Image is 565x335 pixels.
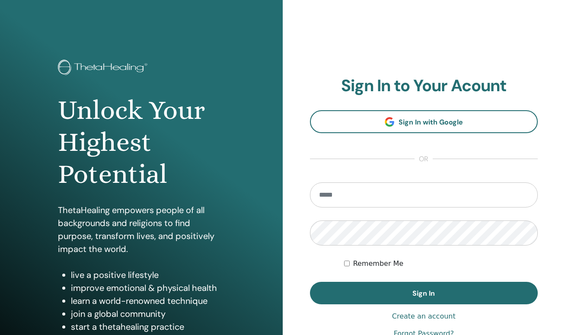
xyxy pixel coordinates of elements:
[71,307,225,320] li: join a global community
[392,311,456,322] a: Create an account
[310,110,538,133] a: Sign In with Google
[353,258,404,269] label: Remember Me
[344,258,538,269] div: Keep me authenticated indefinitely or until I manually logout
[415,154,433,164] span: or
[71,268,225,281] li: live a positive lifestyle
[58,94,225,191] h1: Unlock Your Highest Potential
[399,118,463,127] span: Sign In with Google
[310,76,538,96] h2: Sign In to Your Acount
[71,320,225,333] li: start a thetahealing practice
[412,289,435,298] span: Sign In
[310,282,538,304] button: Sign In
[71,281,225,294] li: improve emotional & physical health
[71,294,225,307] li: learn a world-renowned technique
[58,204,225,255] p: ThetaHealing empowers people of all backgrounds and religions to find purpose, transform lives, a...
